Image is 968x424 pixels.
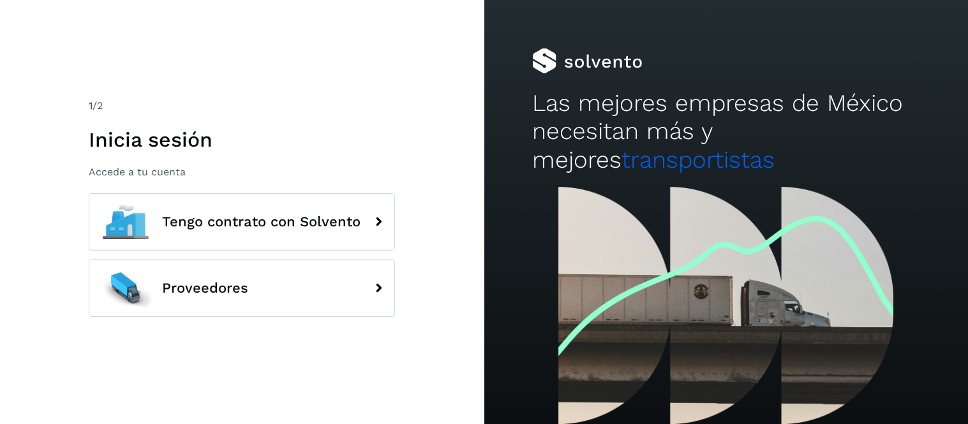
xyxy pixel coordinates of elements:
[89,166,395,178] p: Accede a tu cuenta
[89,98,395,113] div: /2
[162,281,248,296] span: Proveedores
[89,193,395,251] button: Tengo contrato con Solvento
[89,99,93,112] span: 1
[89,260,395,317] button: Proveedores
[162,214,361,230] span: Tengo contrato con Solvento
[622,146,775,173] span: transportistas
[89,128,395,152] h1: Inicia sesión
[532,89,920,174] h2: Las mejores empresas de México necesitan más y mejores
